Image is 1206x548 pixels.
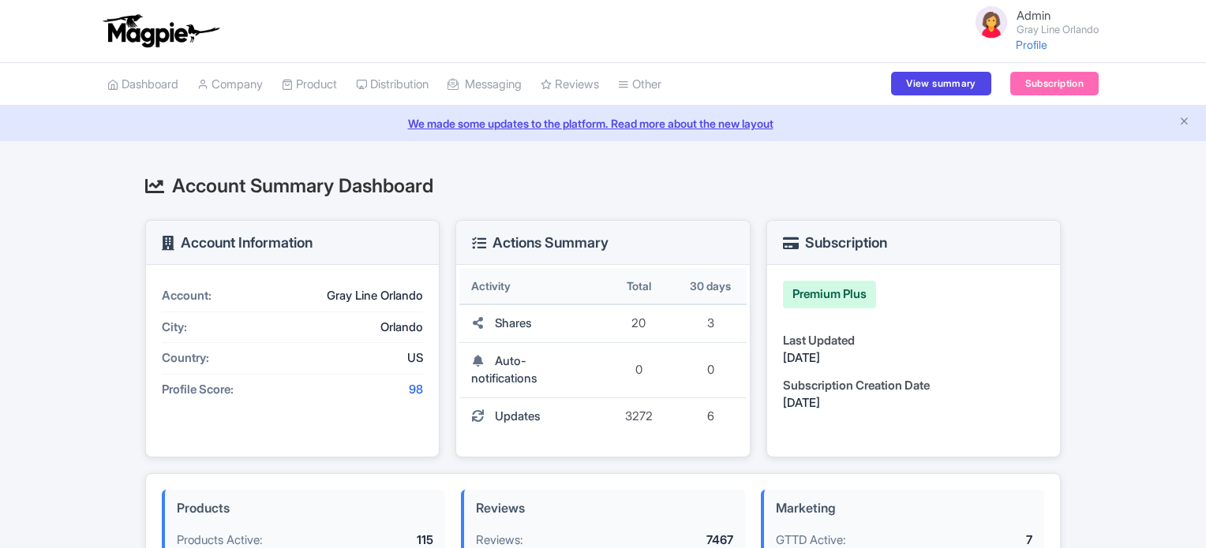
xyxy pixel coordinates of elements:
[1017,24,1099,35] small: Gray Line Orlando
[280,319,423,337] div: Orlando
[783,332,1044,350] div: Last Updated
[618,63,661,106] a: Other
[177,501,433,516] h4: Products
[891,72,991,95] a: View summary
[472,235,609,251] h3: Actions Summary
[476,501,732,516] h4: Reviews
[280,287,423,305] div: Gray Line Orlando
[603,268,675,305] th: Total
[707,315,714,330] span: 3
[675,268,747,305] th: 30 days
[783,281,876,308] div: Premium Plus
[162,235,313,251] h3: Account Information
[280,349,423,367] div: US
[280,381,423,399] div: 98
[197,63,263,106] a: Company
[99,13,222,48] img: logo-ab69f6fb50320c5b225c76a69d11143b.png
[356,63,429,106] a: Distribution
[603,398,675,435] td: 3272
[541,63,599,106] a: Reviews
[162,349,280,367] div: Country:
[459,268,603,305] th: Activity
[783,394,1044,412] div: [DATE]
[162,319,280,337] div: City:
[495,315,532,330] span: Shares
[972,3,1010,41] img: avatar_key_member-9c1dde93af8b07d7383eb8b5fb890c87.png
[1010,72,1099,95] a: Subscription
[776,501,1032,516] h4: Marketing
[603,343,675,398] td: 0
[707,408,714,423] span: 6
[145,176,1061,196] h2: Account Summary Dashboard
[1178,114,1190,132] button: Close announcement
[783,235,887,251] h3: Subscription
[1017,8,1051,23] span: Admin
[282,63,337,106] a: Product
[1016,38,1047,51] a: Profile
[603,305,675,343] td: 20
[707,362,714,377] span: 0
[162,287,280,305] div: Account:
[963,3,1099,41] a: Admin Gray Line Orlando
[9,115,1197,132] a: We made some updates to the platform. Read more about the new layout
[162,381,280,399] div: Profile Score:
[783,377,1044,395] div: Subscription Creation Date
[471,353,537,386] span: Auto-notifications
[448,63,522,106] a: Messaging
[107,63,178,106] a: Dashboard
[495,408,541,423] span: Updates
[783,349,1044,367] div: [DATE]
